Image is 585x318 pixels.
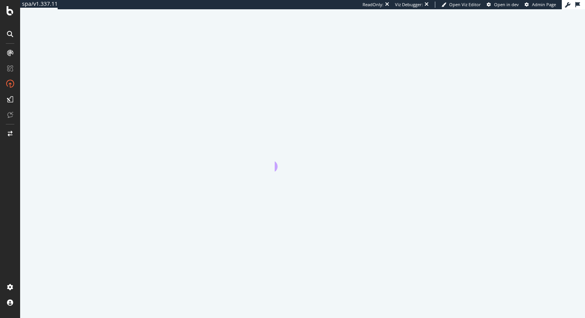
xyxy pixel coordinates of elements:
[441,2,481,8] a: Open Viz Editor
[532,2,556,7] span: Admin Page
[449,2,481,7] span: Open Viz Editor
[275,144,330,172] div: animation
[363,2,383,8] div: ReadOnly:
[395,2,423,8] div: Viz Debugger:
[487,2,519,8] a: Open in dev
[494,2,519,7] span: Open in dev
[525,2,556,8] a: Admin Page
